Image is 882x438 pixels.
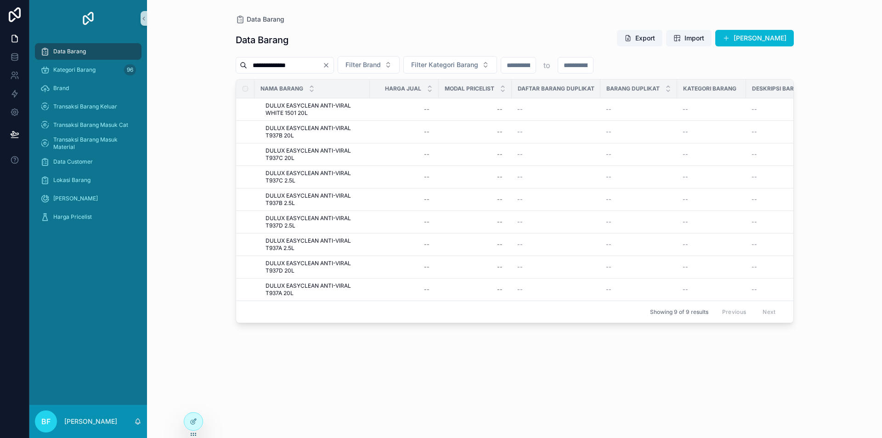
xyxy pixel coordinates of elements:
span: -- [517,218,523,226]
h1: Data Barang [236,34,288,46]
a: -- [752,151,818,158]
a: [PERSON_NAME] [35,190,141,207]
span: -- [752,241,757,248]
a: -- [517,151,595,158]
span: -- [752,128,757,136]
div: -- [424,173,430,181]
span: -- [683,196,688,203]
span: Deskripsi Barang [752,85,806,92]
button: Import [666,30,712,46]
span: -- [517,286,523,293]
div: -- [424,286,430,293]
span: Kategori Barang [683,85,736,92]
a: Data Barang [35,43,141,60]
a: DULUX EASYCLEAN ANTI-VIRAL T937D 20L [266,260,364,274]
span: -- [752,286,757,293]
span: -- [683,106,688,113]
button: Select Button [403,56,497,74]
a: -- [752,241,818,248]
span: -- [683,286,688,293]
span: -- [606,173,611,181]
a: DULUX EASYCLEAN ANTI-VIRAL T937C 20L [266,147,364,162]
div: -- [497,106,503,113]
a: -- [517,128,595,136]
div: -- [497,286,503,293]
span: Kategori Barang [53,66,96,74]
span: -- [606,128,611,136]
span: -- [606,263,611,271]
a: [PERSON_NAME] [715,30,794,46]
a: Kategori Barang96 [35,62,141,78]
span: -- [517,151,523,158]
p: to [543,60,550,71]
span: -- [683,151,688,158]
a: -- [683,128,741,136]
a: -- [752,173,818,181]
a: DULUX EASYCLEAN ANTI-VIRAL T937B 2.5L [266,192,364,207]
span: -- [517,173,523,181]
span: Nama Barang [260,85,303,92]
a: -- [517,196,595,203]
span: Harga Pricelist [53,213,92,221]
span: Brand [53,85,69,92]
span: -- [683,173,688,181]
span: Data Customer [53,158,93,165]
div: -- [424,151,430,158]
div: 96 [124,64,136,75]
span: -- [683,218,688,226]
span: -- [752,173,757,181]
span: DULUX EASYCLEAN ANTI-VIRAL T937C 2.5L [266,170,364,184]
a: -- [752,128,818,136]
span: Daftar Barang Duplikat [518,85,594,92]
a: Brand [35,80,141,97]
span: -- [752,196,757,203]
a: DULUX EASYCLEAN ANTI-VIRAL WHITE 1501 20L [266,102,364,117]
span: -- [606,241,611,248]
span: Modal Pricelist [445,85,494,92]
a: -- [606,128,672,136]
span: Barang Duplikat [606,85,660,92]
a: -- [444,192,506,207]
a: -- [752,286,818,293]
a: Transaksi Barang Masuk Cat [35,117,141,133]
span: -- [752,218,757,226]
a: DULUX EASYCLEAN ANTI-VIRAL T937A 2.5L [266,237,364,252]
a: -- [517,286,595,293]
span: -- [683,241,688,248]
span: BF [41,416,51,427]
span: -- [606,106,611,113]
span: -- [517,196,523,203]
span: Transaksi Barang Keluar [53,103,117,110]
span: -- [606,196,611,203]
a: -- [517,241,595,248]
a: -- [375,102,433,117]
a: -- [375,147,433,162]
span: -- [752,263,757,271]
span: -- [683,128,688,136]
a: -- [683,286,741,293]
a: DULUX EASYCLEAN ANTI-VIRAL T937D 2.5L [266,215,364,229]
span: -- [606,218,611,226]
a: -- [606,173,672,181]
a: -- [683,263,741,271]
span: Transaksi Barang Masuk Material [53,136,132,151]
a: DULUX EASYCLEAN ANTI-VIRAL T937A 20L [266,282,364,297]
span: Showing 9 of 9 results [650,308,708,316]
a: -- [752,106,818,113]
span: [PERSON_NAME] [53,195,98,202]
span: DULUX EASYCLEAN ANTI-VIRAL T937B 20L [266,125,364,139]
a: -- [517,173,595,181]
a: -- [517,106,595,113]
div: -- [424,218,430,226]
span: Filter Brand [345,60,381,69]
a: -- [375,237,433,252]
a: -- [444,260,506,274]
a: Data Customer [35,154,141,170]
span: -- [517,263,523,271]
a: -- [683,151,741,158]
span: -- [517,241,523,248]
div: -- [497,128,503,136]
